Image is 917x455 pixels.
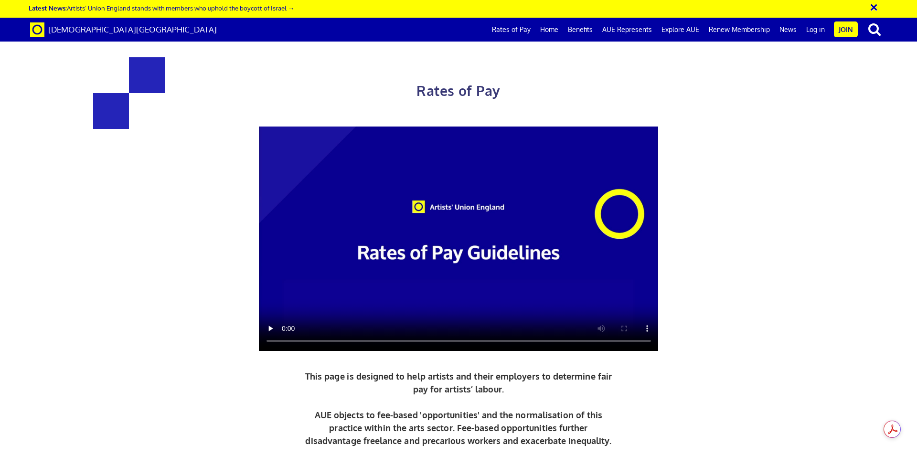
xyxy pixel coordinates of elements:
[657,18,704,42] a: Explore AUE
[563,18,597,42] a: Benefits
[416,82,500,99] span: Rates of Pay
[704,18,775,42] a: Renew Membership
[23,18,224,42] a: Brand [DEMOGRAPHIC_DATA][GEOGRAPHIC_DATA]
[860,19,889,39] button: search
[597,18,657,42] a: AUE Represents
[48,24,217,34] span: [DEMOGRAPHIC_DATA][GEOGRAPHIC_DATA]
[775,18,801,42] a: News
[29,4,67,12] strong: Latest News:
[303,370,615,447] p: This page is designed to help artists and their employers to determine fair pay for artists’ labo...
[535,18,563,42] a: Home
[801,18,830,42] a: Log in
[29,4,294,12] a: Latest News:Artists’ Union England stands with members who uphold the boycott of Israel →
[834,21,858,37] a: Join
[487,18,535,42] a: Rates of Pay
